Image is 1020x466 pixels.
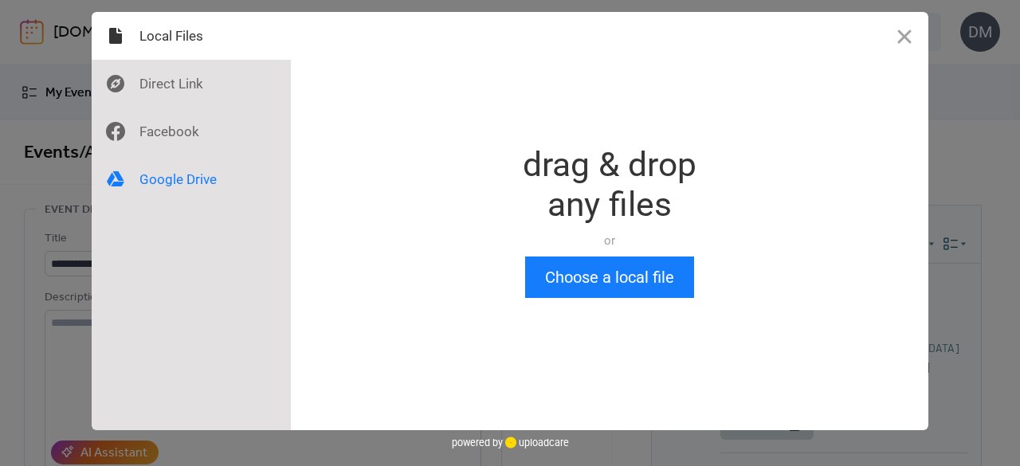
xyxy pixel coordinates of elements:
[452,430,569,454] div: powered by
[92,108,291,155] div: Facebook
[92,155,291,203] div: Google Drive
[503,437,569,448] a: uploadcare
[92,60,291,108] div: Direct Link
[92,12,291,60] div: Local Files
[523,145,696,225] div: drag & drop any files
[881,12,928,60] button: Close
[523,233,696,249] div: or
[525,256,694,298] button: Choose a local file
